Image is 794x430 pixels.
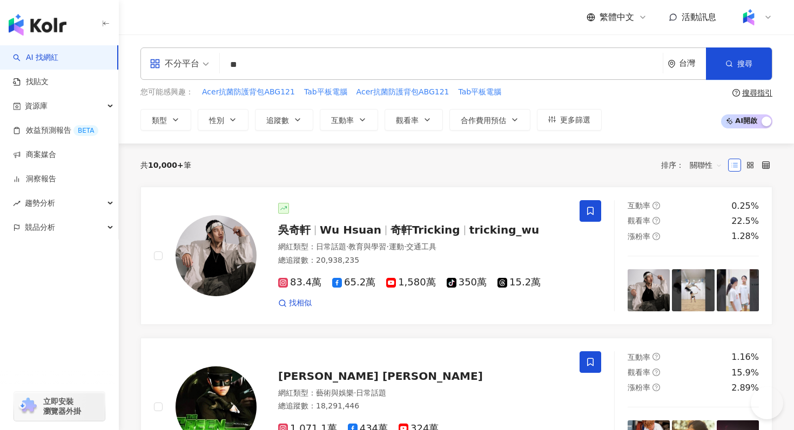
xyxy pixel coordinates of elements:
span: 觀看率 [396,116,419,125]
a: 商案媒合 [13,149,56,160]
span: question-circle [652,202,660,209]
span: 關聯性 [690,156,722,174]
div: 總追蹤數 ： 18,291,446 [278,401,567,412]
span: 搜尋 [737,59,752,68]
span: 立即安裝 瀏覽器外掛 [43,397,81,416]
a: KOL Avatar吳奇軒Wu Hsuan奇軒Trickingtricking_wu網紅類型：日常話題·教育與學習·運動·交通工具總追蹤數：20,938,23583.4萬65.2萬1,580萬3... [140,187,772,325]
a: 找相似 [278,298,312,309]
span: · [346,242,348,251]
button: 搜尋 [706,47,772,80]
span: question-circle [652,384,660,391]
span: rise [13,200,21,207]
button: Tab平板電腦 [458,86,502,98]
span: question-circle [652,353,660,360]
a: searchAI 找網紅 [13,52,58,63]
span: 奇軒Tricking [391,223,460,236]
button: Acer抗菌防護背包ABG121 [356,86,450,98]
a: 效益預測報告BETA [13,125,98,136]
span: 350萬 [447,277,487,288]
span: 資源庫 [25,94,48,118]
span: question-circle [652,368,660,376]
div: 網紅類型 ： [278,242,567,252]
span: 日常話題 [356,388,386,397]
span: 10,000+ [148,161,184,169]
span: Tab平板電腦 [459,87,502,98]
span: 您可能感興趣： [140,87,193,98]
button: 更多篩選 [537,109,602,131]
span: 類型 [152,116,167,125]
span: 找相似 [289,298,312,309]
div: 總追蹤數 ： 20,938,235 [278,255,567,266]
span: 交通工具 [406,242,436,251]
img: post-image [717,269,759,311]
span: environment [668,60,676,68]
span: Tab平板電腦 [304,87,347,98]
div: 0.25% [731,200,759,212]
span: question-circle [652,233,660,240]
span: 更多篩選 [560,115,590,124]
div: 不分平台 [150,55,199,72]
span: question-circle [652,217,660,224]
span: Wu Hsuan [320,223,381,236]
span: [PERSON_NAME] [PERSON_NAME] [278,370,483,383]
div: 15.9% [731,367,759,379]
div: 排序： [661,156,728,174]
span: 吳奇軒 [278,223,311,236]
img: Kolr%20app%20icon%20%281%29.png [738,7,759,28]
span: 互動率 [628,353,650,361]
span: 追蹤數 [266,116,289,125]
div: 2.89% [731,382,759,394]
button: 性別 [198,109,248,131]
span: 互動率 [628,201,650,210]
span: 漲粉率 [628,383,650,392]
span: Acer抗菌防護背包ABG121 [202,87,295,98]
span: 15.2萬 [497,277,541,288]
span: 合作費用預估 [461,116,506,125]
span: 教育與學習 [348,242,386,251]
span: · [386,242,388,251]
span: appstore [150,58,160,69]
span: 性別 [209,116,224,125]
span: 競品分析 [25,215,55,240]
span: 趨勢分析 [25,191,55,215]
div: 1.28% [731,230,759,242]
a: 洞察報告 [13,174,56,185]
img: chrome extension [17,398,38,415]
div: 台灣 [679,59,706,68]
span: Acer抗菌防護背包ABG121 [356,87,449,98]
img: KOL Avatar [176,215,257,296]
span: 互動率 [331,116,354,125]
img: logo [9,14,66,36]
iframe: Help Scout Beacon - Open [751,387,783,419]
a: chrome extension立即安裝 瀏覽器外掛 [14,392,105,421]
div: 22.5% [731,215,759,227]
span: 藝術與娛樂 [316,388,354,397]
span: · [354,388,356,397]
span: 83.4萬 [278,277,321,288]
span: 漲粉率 [628,232,650,241]
div: 共 筆 [140,161,191,169]
button: 互動率 [320,109,378,131]
div: 網紅類型 ： [278,388,567,399]
span: 觀看率 [628,368,650,377]
span: 1,580萬 [386,277,436,288]
button: 追蹤數 [255,109,313,131]
img: post-image [672,269,714,311]
div: 1.16% [731,351,759,363]
span: 活動訊息 [682,12,716,22]
span: 觀看率 [628,216,650,225]
span: question-circle [732,89,740,97]
span: 運動 [389,242,404,251]
button: Acer抗菌防護背包ABG121 [201,86,295,98]
span: 繁體中文 [600,11,634,23]
span: · [404,242,406,251]
button: Tab平板電腦 [304,86,348,98]
span: tricking_wu [469,223,540,236]
button: 類型 [140,109,191,131]
button: 觀看率 [385,109,443,131]
span: 日常話題 [316,242,346,251]
a: 找貼文 [13,77,49,87]
img: post-image [628,269,670,311]
span: 65.2萬 [332,277,375,288]
button: 合作費用預估 [449,109,530,131]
